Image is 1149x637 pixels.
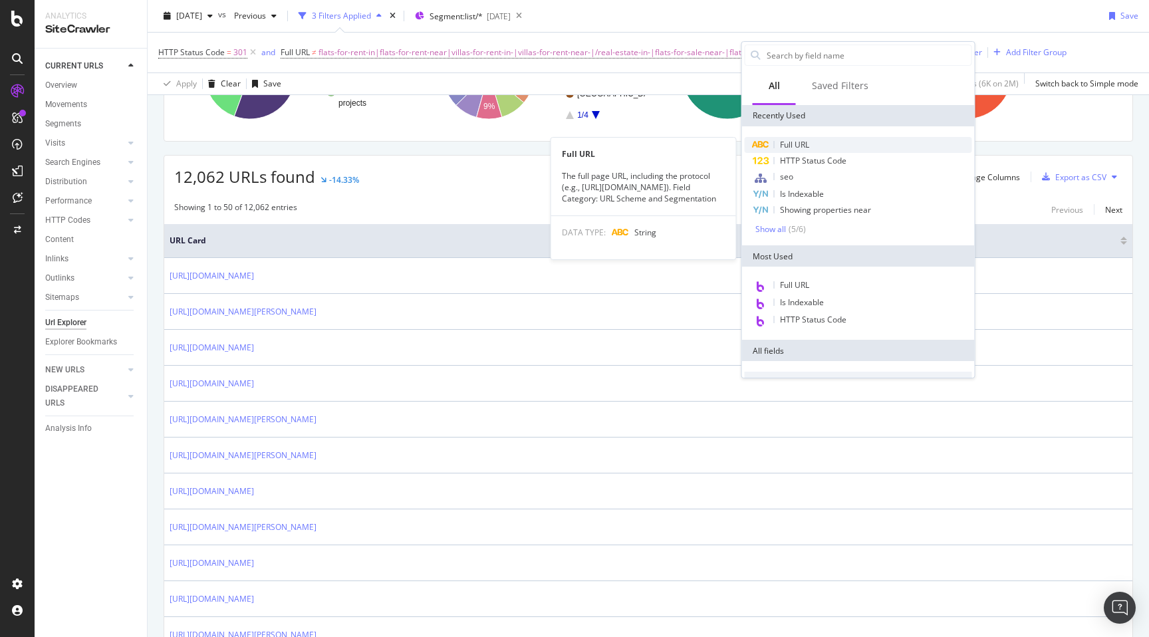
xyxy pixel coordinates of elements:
div: Clear [221,78,241,89]
div: Segments [45,117,81,131]
div: Manage Columns [955,172,1020,183]
div: Content [45,233,74,247]
div: Distribution [45,175,87,189]
text: 9% [483,102,495,111]
div: Movements [45,98,87,112]
a: [URL][DOMAIN_NAME] [170,269,254,283]
button: Apply [158,73,197,94]
span: Previous [229,10,266,21]
div: Save [1120,10,1138,21]
span: 301 [233,43,247,62]
div: Saved Filters [812,79,868,92]
a: [URL][DOMAIN_NAME] [170,377,254,390]
text: 1/4 [577,110,588,120]
button: Save [247,73,281,94]
span: Full URL [780,139,809,150]
div: Switch back to Simple mode [1035,78,1138,89]
span: ≠ [312,47,317,58]
button: and [261,46,275,59]
div: Analysis Info [45,422,92,436]
a: Inlinks [45,252,124,266]
a: HTTP Codes [45,213,124,227]
div: 0.26 % Visits ( 6K on 2M ) [933,78,1019,89]
div: URLs [745,372,972,393]
div: Show all [755,225,786,234]
div: Export as CSV [1055,172,1106,183]
button: Next [1105,201,1122,217]
div: Previous [1051,204,1083,215]
div: Search Engines [45,156,100,170]
div: times [387,9,398,23]
div: Open Intercom Messenger [1104,592,1136,624]
div: Save [263,78,281,89]
div: Recently Used [742,105,975,126]
a: [URL][DOMAIN_NAME] [170,485,254,498]
button: Segment:list/*[DATE] [410,5,511,27]
a: [URL][DOMAIN_NAME][PERSON_NAME] [170,305,317,318]
button: 3 Filters Applied [293,5,387,27]
a: [URL][DOMAIN_NAME] [170,557,254,570]
div: A chart. [413,15,645,131]
div: Explorer Bookmarks [45,335,117,349]
a: Outlinks [45,271,124,285]
a: Url Explorer [45,316,138,330]
button: Save [1104,5,1138,27]
div: HTTP Codes [45,213,90,227]
div: [DATE] [487,11,511,22]
div: Inlinks [45,252,68,266]
div: Full URL [551,148,736,160]
div: Url Explorer [45,316,86,330]
a: NEW URLS [45,363,124,377]
text: projects [338,98,366,108]
div: Overview [45,78,77,92]
a: [URL][DOMAIN_NAME][PERSON_NAME] [170,521,317,534]
div: Sitemaps [45,291,79,305]
text: [GEOGRAPHIC_DATA] [577,89,660,98]
button: Switch back to Simple mode [1030,73,1138,94]
a: [URL][DOMAIN_NAME] [170,592,254,606]
span: Full URL [780,279,809,291]
span: Is Indexable [780,297,824,308]
span: URL Card [170,235,1117,247]
div: Next [1105,204,1122,215]
a: Visits [45,136,124,150]
div: NEW URLS [45,363,84,377]
div: 3 Filters Applied [312,10,371,21]
span: flats-for-rent-in|flats-for-rent-near|villas-for-rent-in-|villas-for-rent-near-|/real-estate-in-|... [319,43,784,62]
div: The full page URL, including the protocol (e.g., [URL][DOMAIN_NAME]). Field Category: URL Scheme ... [551,170,736,204]
div: A chart. [174,15,406,131]
span: Full URL [281,47,310,58]
input: Search by field name [765,45,971,65]
div: ( 5 / 6 ) [786,223,806,235]
span: vs [218,9,229,20]
a: Search Engines [45,156,124,170]
div: CURRENT URLS [45,59,103,73]
div: All fields [742,340,975,361]
span: 2025 Sep. 1st [176,10,202,21]
a: Analysis Info [45,422,138,436]
span: 12,062 URLs found [174,166,315,188]
div: Apply [176,78,197,89]
button: Manage Columns [936,169,1020,185]
span: Is Indexable [780,188,824,199]
a: DISAPPEARED URLS [45,382,124,410]
div: All [769,79,780,92]
a: Performance [45,194,124,208]
span: HTTP Status Code [158,47,225,58]
button: [DATE] [158,5,218,27]
div: Most Used [742,245,975,267]
button: Clear [203,73,241,94]
div: Performance [45,194,92,208]
a: Distribution [45,175,124,189]
a: Segments [45,117,138,131]
div: Analytics [45,11,136,22]
a: [URL][DOMAIN_NAME][PERSON_NAME] [170,449,317,462]
span: String [634,227,656,238]
button: Previous [1051,201,1083,217]
div: A chart. [652,15,884,131]
div: Add Filter Group [1006,47,1067,58]
text: list/new- [338,88,368,97]
a: Movements [45,98,138,112]
a: [URL][DOMAIN_NAME] [170,341,254,354]
span: Segment: list/* [430,11,483,22]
